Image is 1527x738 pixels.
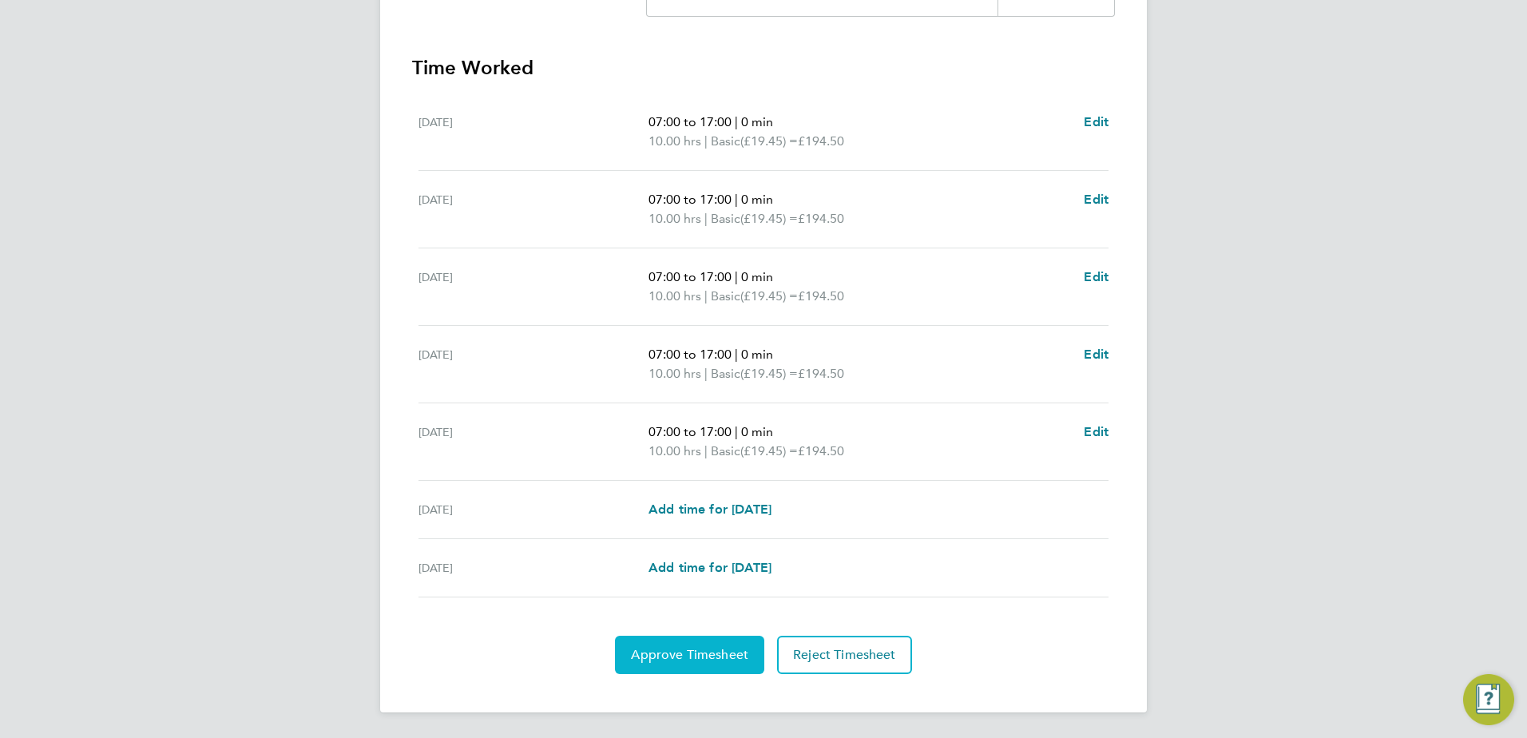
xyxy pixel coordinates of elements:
span: 0 min [741,114,773,129]
div: [DATE] [418,500,648,519]
span: | [735,192,738,207]
button: Approve Timesheet [615,636,764,674]
div: [DATE] [418,345,648,383]
span: | [704,211,708,226]
span: 10.00 hrs [648,133,701,149]
span: £194.50 [798,288,844,304]
span: | [735,114,738,129]
span: (£19.45) = [740,366,798,381]
span: (£19.45) = [740,443,798,458]
span: 10.00 hrs [648,443,701,458]
span: 07:00 to 17:00 [648,269,732,284]
button: Reject Timesheet [777,636,912,674]
span: 07:00 to 17:00 [648,192,732,207]
span: Basic [711,364,740,383]
div: [DATE] [418,423,648,461]
span: £194.50 [798,443,844,458]
span: 0 min [741,269,773,284]
a: Edit [1084,113,1109,132]
span: | [704,443,708,458]
span: | [704,133,708,149]
span: Basic [711,442,740,461]
span: Basic [711,132,740,151]
span: | [704,288,708,304]
span: Approve Timesheet [631,647,748,663]
span: £194.50 [798,211,844,226]
a: Edit [1084,190,1109,209]
span: Basic [711,287,740,306]
a: Edit [1084,423,1109,442]
span: 10.00 hrs [648,366,701,381]
span: Edit [1084,347,1109,362]
a: Edit [1084,268,1109,287]
a: Add time for [DATE] [648,500,771,519]
span: | [735,347,738,362]
span: Add time for [DATE] [648,560,771,575]
span: | [704,366,708,381]
span: | [735,269,738,284]
span: 07:00 to 17:00 [648,347,732,362]
h3: Time Worked [412,55,1115,81]
span: £194.50 [798,366,844,381]
div: [DATE] [418,268,648,306]
span: Edit [1084,114,1109,129]
span: 0 min [741,347,773,362]
span: Edit [1084,269,1109,284]
button: Engage Resource Center [1463,674,1514,725]
span: 10.00 hrs [648,211,701,226]
span: 07:00 to 17:00 [648,114,732,129]
span: (£19.45) = [740,288,798,304]
span: 10.00 hrs [648,288,701,304]
a: Edit [1084,345,1109,364]
span: 07:00 to 17:00 [648,424,732,439]
span: £194.50 [798,133,844,149]
span: (£19.45) = [740,133,798,149]
a: Add time for [DATE] [648,558,771,577]
span: Basic [711,209,740,228]
div: [DATE] [418,558,648,577]
span: Edit [1084,192,1109,207]
span: Reject Timesheet [793,647,896,663]
span: Add time for [DATE] [648,502,771,517]
span: | [735,424,738,439]
span: (£19.45) = [740,211,798,226]
span: 0 min [741,424,773,439]
div: [DATE] [418,190,648,228]
span: 0 min [741,192,773,207]
span: Edit [1084,424,1109,439]
div: [DATE] [418,113,648,151]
